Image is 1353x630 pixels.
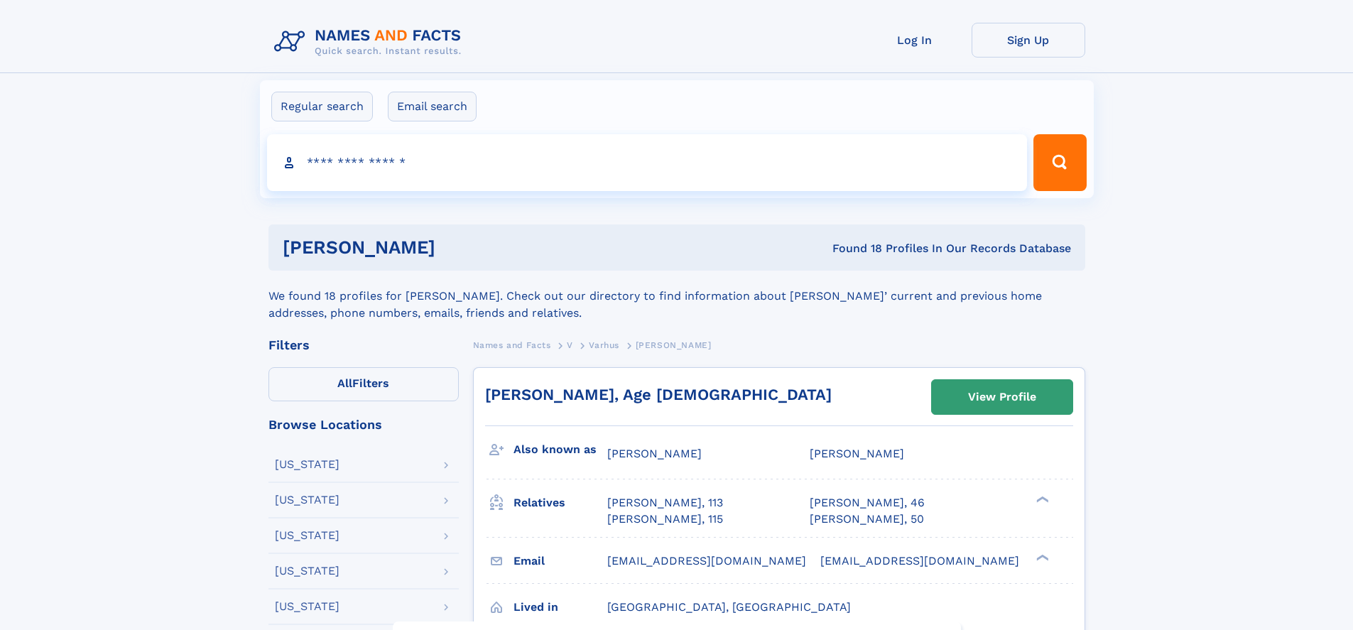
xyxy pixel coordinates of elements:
[634,241,1071,256] div: Found 18 Profiles In Our Records Database
[1033,553,1050,562] div: ❯
[267,134,1028,191] input: search input
[636,340,712,350] span: [PERSON_NAME]
[1033,495,1050,504] div: ❯
[607,447,702,460] span: [PERSON_NAME]
[271,92,373,121] label: Regular search
[268,367,459,401] label: Filters
[275,459,339,470] div: [US_STATE]
[268,418,459,431] div: Browse Locations
[607,511,723,527] a: [PERSON_NAME], 115
[268,271,1085,322] div: We found 18 profiles for [PERSON_NAME]. Check out our directory to find information about [PERSON...
[820,554,1019,567] span: [EMAIL_ADDRESS][DOMAIN_NAME]
[473,336,551,354] a: Names and Facts
[607,554,806,567] span: [EMAIL_ADDRESS][DOMAIN_NAME]
[337,376,352,390] span: All
[607,600,851,614] span: [GEOGRAPHIC_DATA], [GEOGRAPHIC_DATA]
[810,495,925,511] a: [PERSON_NAME], 46
[968,381,1036,413] div: View Profile
[514,438,607,462] h3: Also known as
[275,601,339,612] div: [US_STATE]
[514,595,607,619] h3: Lived in
[589,340,619,350] span: Varhus
[514,549,607,573] h3: Email
[932,380,1072,414] a: View Profile
[607,495,723,511] a: [PERSON_NAME], 113
[567,336,573,354] a: V
[810,447,904,460] span: [PERSON_NAME]
[388,92,477,121] label: Email search
[810,511,924,527] a: [PERSON_NAME], 50
[268,23,473,61] img: Logo Names and Facts
[485,386,832,403] a: [PERSON_NAME], Age [DEMOGRAPHIC_DATA]
[275,494,339,506] div: [US_STATE]
[268,339,459,352] div: Filters
[589,336,619,354] a: Varhus
[514,491,607,515] h3: Relatives
[275,565,339,577] div: [US_STATE]
[972,23,1085,58] a: Sign Up
[275,530,339,541] div: [US_STATE]
[858,23,972,58] a: Log In
[283,239,634,256] h1: [PERSON_NAME]
[567,340,573,350] span: V
[1033,134,1086,191] button: Search Button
